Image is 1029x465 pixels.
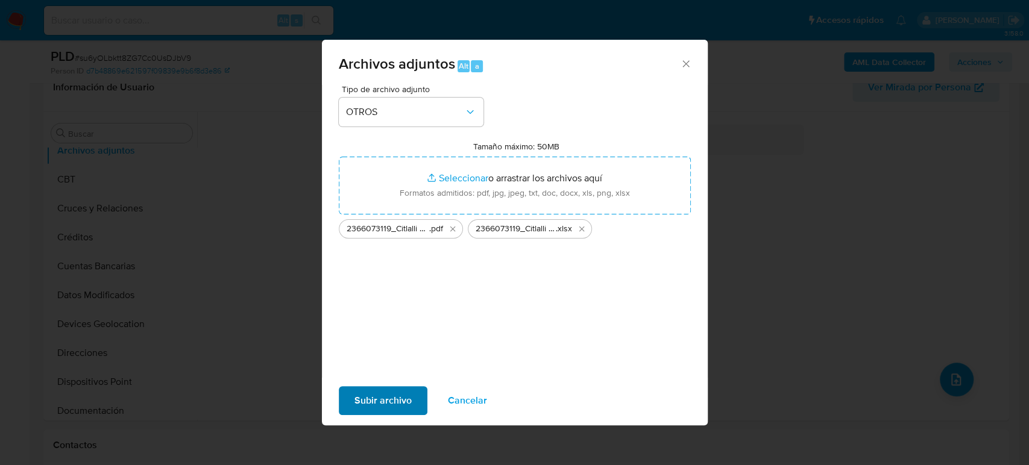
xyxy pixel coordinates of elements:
button: Subir archivo [339,386,427,415]
span: Tipo de archivo adjunto [342,85,486,93]
span: 2366073119_Citlalli Cruz_Agosto2025 [347,223,429,235]
span: Archivos adjuntos [339,53,455,74]
span: a [475,60,479,72]
span: 2366073119_Citlalli Cruz_Agosto2025 [476,223,556,235]
span: .pdf [429,223,443,235]
span: Alt [459,60,468,72]
span: Cancelar [448,387,487,414]
button: OTROS [339,98,483,126]
button: Cerrar [680,58,691,69]
button: Eliminar 2366073119_Citlalli Cruz_Agosto2025.pdf [445,222,460,236]
span: Subir archivo [354,387,412,414]
button: Cancelar [432,386,503,415]
ul: Archivos seleccionados [339,214,691,239]
button: Eliminar 2366073119_Citlalli Cruz_Agosto2025.xlsx [574,222,589,236]
span: .xlsx [556,223,572,235]
span: OTROS [346,106,464,118]
label: Tamaño máximo: 50MB [473,141,559,152]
